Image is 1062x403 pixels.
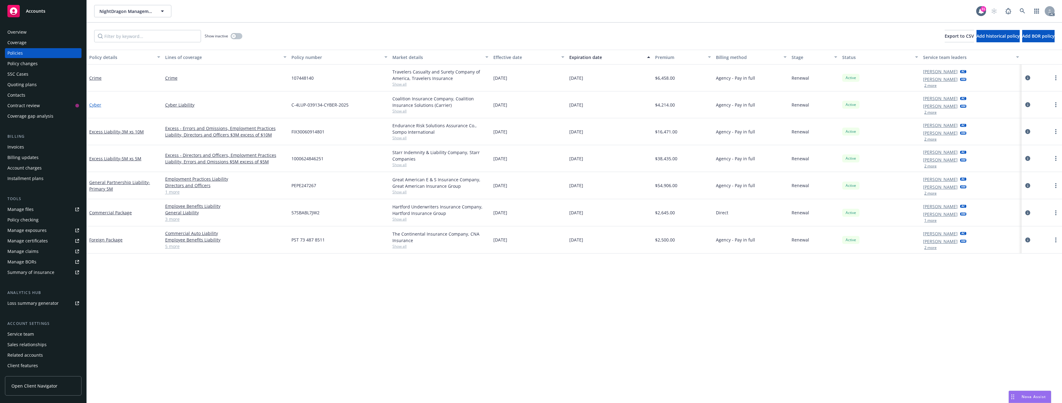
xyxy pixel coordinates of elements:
[1022,33,1055,39] span: Add BOR policy
[7,48,23,58] div: Policies
[569,54,643,61] div: Expiration date
[1022,394,1046,399] span: Nova Assist
[5,215,82,225] a: Policy checking
[165,54,280,61] div: Lines of coverage
[655,102,675,108] span: $4,214.00
[392,95,488,108] div: Coalition Insurance Company, Coalition Insurance Solutions (Carrier)
[1052,236,1060,244] a: more
[392,122,488,135] div: Endurance Risk Solutions Assurance Co., Sompo International
[716,102,755,108] span: Agency - Pay in full
[845,102,857,107] span: Active
[5,340,82,350] a: Sales relationships
[392,231,488,244] div: The Continental Insurance Company, CNA Insurance
[163,50,289,65] button: Lines of coverage
[7,27,27,37] div: Overview
[924,246,937,250] button: 2 more
[5,163,82,173] a: Account charges
[923,103,958,109] a: [PERSON_NAME]
[5,142,82,152] a: Invoices
[988,5,1000,17] a: Start snowing
[26,9,45,14] span: Accounts
[923,184,958,190] a: [PERSON_NAME]
[976,30,1020,42] button: Add historical policy
[1052,128,1060,135] a: more
[291,102,349,108] span: C-4LUP-039134-CYBER-2025
[980,6,986,12] div: 31
[923,68,958,75] a: [PERSON_NAME]
[392,176,488,189] div: Great American E & S Insurance Company, Great American Insurance Group
[291,75,314,81] span: 107448140
[392,189,488,195] span: Show all
[567,50,653,65] button: Expiration date
[569,237,583,243] span: [DATE]
[291,128,324,135] span: FIX30060914801
[165,152,286,165] a: Excess - Directors and Officers, Employment Practices Liability, Errors and Omissions $5M excess ...
[923,54,1012,61] div: Service team leaders
[1024,128,1031,135] a: circleInformation
[7,298,59,308] div: Loss summary generator
[716,237,755,243] span: Agency - Pay in full
[5,90,82,100] a: Contacts
[792,237,809,243] span: Renewal
[5,69,82,79] a: SSC Cases
[716,75,755,81] span: Agency - Pay in full
[165,230,286,237] a: Commercial Auto Liability
[392,149,488,162] div: Starr Indemnity & Liability Company, Starr Companies
[945,33,974,39] span: Export to CSV
[392,82,488,87] span: Show all
[392,244,488,249] span: Show all
[7,204,34,214] div: Manage files
[5,174,82,183] a: Installment plans
[165,209,286,216] a: General Liability
[7,350,43,360] div: Related accounts
[5,236,82,246] a: Manage certificates
[392,204,488,216] div: Hartford Underwriters Insurance Company, Hartford Insurance Group
[945,30,974,42] button: Export to CSV
[1024,74,1031,82] a: circleInformation
[390,50,491,65] button: Market details
[789,50,840,65] button: Stage
[923,230,958,237] a: [PERSON_NAME]
[165,189,286,195] a: 1 more
[5,27,82,37] a: Overview
[7,257,36,267] div: Manage BORs
[165,203,286,209] a: Employee Benefits Liability
[569,128,583,135] span: [DATE]
[5,290,82,296] div: Analytics hub
[1031,5,1043,17] a: Switch app
[7,225,47,235] div: Manage exposures
[716,209,728,216] span: Direct
[845,237,857,243] span: Active
[5,204,82,214] a: Manage files
[842,54,911,61] div: Status
[5,257,82,267] a: Manage BORs
[7,90,25,100] div: Contacts
[1052,155,1060,162] a: more
[289,50,390,65] button: Policy number
[1002,5,1014,17] a: Report a Bug
[924,219,937,222] button: 1 more
[1052,74,1060,82] a: more
[89,210,132,216] a: Commercial Package
[792,182,809,189] span: Renewal
[7,153,39,162] div: Billing updates
[392,108,488,114] span: Show all
[7,329,34,339] div: Service team
[792,209,809,216] span: Renewal
[976,33,1020,39] span: Add historical policy
[291,237,325,243] span: PST 73 487 8511
[493,155,507,162] span: [DATE]
[1024,182,1031,189] a: circleInformation
[1052,182,1060,189] a: more
[5,133,82,140] div: Billing
[7,340,47,350] div: Sales relationships
[845,156,857,161] span: Active
[165,243,286,250] a: 5 more
[5,361,82,371] a: Client features
[923,130,958,136] a: [PERSON_NAME]
[392,135,488,141] span: Show all
[716,182,755,189] span: Agency - Pay in full
[493,237,507,243] span: [DATE]
[165,102,286,108] a: Cyber Liability
[89,129,144,135] a: Excess Liability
